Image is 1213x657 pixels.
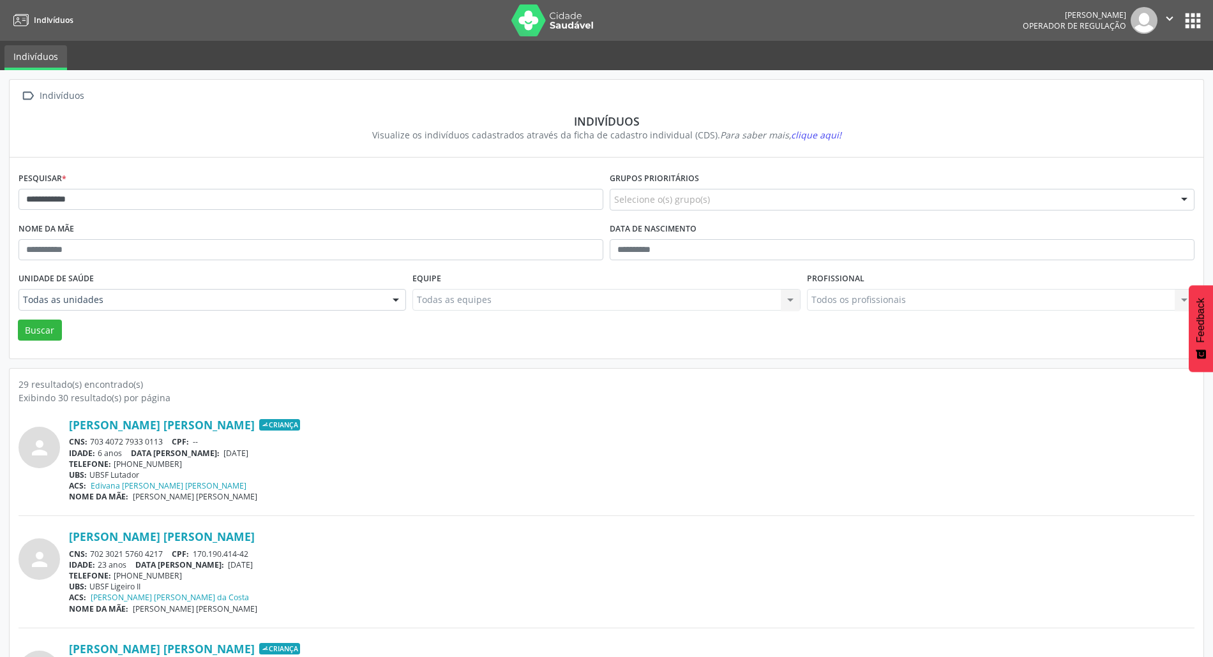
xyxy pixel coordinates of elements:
[69,469,1194,480] div: UBSF Lutador
[69,436,1194,447] div: 703 4072 7933 0113
[69,448,1194,459] div: 6 anos
[69,549,87,559] span: CNS:
[69,418,255,432] a: [PERSON_NAME] [PERSON_NAME]
[69,603,128,614] span: NOME DA MÃE:
[1023,20,1126,31] span: Operador de regulação
[1131,7,1157,34] img: img
[19,87,37,105] i: 
[69,549,1194,559] div: 702 3021 5760 4217
[37,87,86,105] div: Indivíduos
[223,448,248,459] span: [DATE]
[69,559,1194,570] div: 23 anos
[91,480,246,491] a: Edivana [PERSON_NAME] [PERSON_NAME]
[1157,7,1182,34] button: 
[135,559,224,570] span: DATA [PERSON_NAME]:
[69,581,87,592] span: UBS:
[19,269,94,289] label: Unidade de saúde
[69,448,95,459] span: IDADE:
[4,45,67,70] a: Indivíduos
[1182,10,1204,32] button: apps
[23,293,380,306] span: Todas as unidades
[610,219,697,239] label: Data de nascimento
[610,169,699,189] label: Grupos prioritários
[228,559,253,570] span: [DATE]
[69,459,111,469] span: TELEFONE:
[69,459,1194,469] div: [PHONE_NUMBER]
[34,15,73,26] span: Indivíduos
[133,603,257,614] span: [PERSON_NAME] [PERSON_NAME]
[28,548,51,571] i: person
[807,269,864,289] label: Profissional
[412,269,441,289] label: Equipe
[133,491,257,502] span: [PERSON_NAME] [PERSON_NAME]
[69,529,255,543] a: [PERSON_NAME] [PERSON_NAME]
[27,128,1186,142] div: Visualize os indivíduos cadastrados através da ficha de cadastro individual (CDS).
[19,219,74,239] label: Nome da mãe
[69,480,86,491] span: ACS:
[69,559,95,570] span: IDADE:
[69,491,128,502] span: NOME DA MÃE:
[614,193,710,206] span: Selecione o(s) grupo(s)
[720,129,841,141] i: Para saber mais,
[9,10,73,31] a: Indivíduos
[1163,11,1177,26] i: 
[1023,10,1126,20] div: [PERSON_NAME]
[19,378,1194,391] div: 29 resultado(s) encontrado(s)
[69,570,111,581] span: TELEFONE:
[131,448,220,459] span: DATA [PERSON_NAME]:
[19,169,66,189] label: Pesquisar
[69,469,87,480] span: UBS:
[259,419,300,431] span: Criança
[19,87,86,105] a:  Indivíduos
[69,581,1194,592] div: UBSF Ligeiro II
[193,549,248,559] span: 170.190.414-42
[27,114,1186,128] div: Indivíduos
[1189,285,1213,372] button: Feedback - Mostrar pesquisa
[791,129,841,141] span: clique aqui!
[19,391,1194,404] div: Exibindo 30 resultado(s) por página
[193,436,198,447] span: --
[69,592,86,603] span: ACS:
[69,642,255,656] a: [PERSON_NAME] [PERSON_NAME]
[259,643,300,654] span: Criança
[69,570,1194,581] div: [PHONE_NUMBER]
[91,592,249,603] a: [PERSON_NAME] [PERSON_NAME] da Costa
[172,549,189,559] span: CPF:
[172,436,189,447] span: CPF:
[28,436,51,459] i: person
[1195,298,1207,343] span: Feedback
[69,436,87,447] span: CNS:
[18,320,62,341] button: Buscar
